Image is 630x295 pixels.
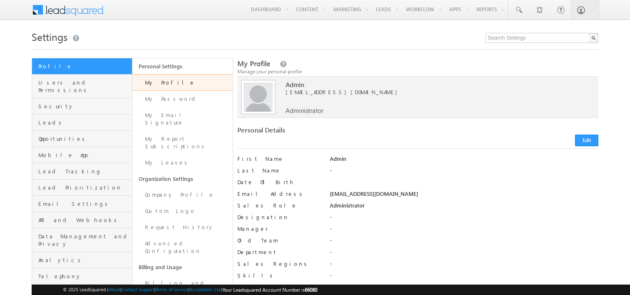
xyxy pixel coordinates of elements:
a: Opportunities [32,131,132,147]
span: Lead Prioritization [38,184,130,191]
a: Contact Support [122,287,154,292]
span: Mobile App [38,151,130,159]
span: Security [38,102,130,110]
span: © 2025 LeadSquared | | | | | [63,286,317,294]
div: - [330,260,598,272]
span: Administrator [286,107,324,114]
div: Administrator [330,202,598,213]
div: Admin [330,155,598,167]
span: Telephony [38,272,130,280]
div: - [330,225,598,237]
span: Your Leadsquared Account Number is [222,287,317,293]
span: My Profile [237,59,270,68]
div: Personal Details [237,126,413,138]
div: - [330,213,598,225]
a: Security [32,98,132,115]
span: Opportunities [38,135,130,142]
span: 66080 [305,287,317,293]
span: Profile [38,62,130,70]
span: Lead Tracking [38,167,130,175]
span: Users and Permissions [38,79,130,94]
a: Advanced Configuration [132,235,233,259]
label: Old Team [237,237,321,244]
a: Leads [32,115,132,131]
a: Mobile App [32,147,132,163]
div: - [330,272,598,283]
a: My Leaves [132,155,233,171]
label: Last Name [237,167,321,174]
label: Sales Role [237,202,321,209]
a: Personal Settings [132,58,233,74]
a: Organization Settings [132,171,233,187]
a: Email Settings [32,196,132,212]
a: My Password [132,91,233,107]
a: Telephony [32,268,132,285]
label: Sales Regions [237,260,321,267]
label: Date Of Birth [237,178,321,186]
span: Admin [286,81,575,88]
a: About [108,287,120,292]
span: API and Webhooks [38,216,130,224]
a: Acceptable Use [189,287,221,292]
span: Data Management and Privacy [38,232,130,247]
div: - [330,167,598,178]
input: Search Settings [486,33,598,43]
a: Terms of Service [156,287,188,292]
a: Profile [32,58,132,75]
span: Analytics [38,256,130,264]
span: Email Settings [38,200,130,207]
label: First Name [237,155,321,162]
a: Custom Logo [132,203,233,219]
a: Billing and Usage [132,259,233,275]
a: Lead Tracking [32,163,132,180]
a: Company Profile [132,187,233,203]
label: Designation [237,213,321,221]
span: Settings [32,30,67,43]
label: Skills [237,272,321,279]
a: My Profile [132,74,233,91]
span: [EMAIL_ADDRESS][DOMAIN_NAME] [286,88,575,96]
div: [EMAIL_ADDRESS][DOMAIN_NAME] [330,190,598,202]
div: [PHONE_NUMBER] [330,283,598,295]
a: Lead Prioritization [32,180,132,196]
div: Manage your personal profile [237,68,599,75]
div: - [330,248,598,260]
label: Email Address [237,190,321,197]
button: Edit [575,135,598,146]
a: Data Management and Privacy [32,228,132,252]
a: API and Webhooks [32,212,132,228]
a: Analytics [32,252,132,268]
a: Users and Permissions [32,75,132,98]
a: Request History [132,219,233,235]
span: Leads [38,119,130,126]
label: Department [237,248,321,256]
label: Manager [237,225,321,232]
a: My Report Subscriptions [132,131,233,155]
div: - [330,237,598,248]
a: My Email Signature [132,107,233,131]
